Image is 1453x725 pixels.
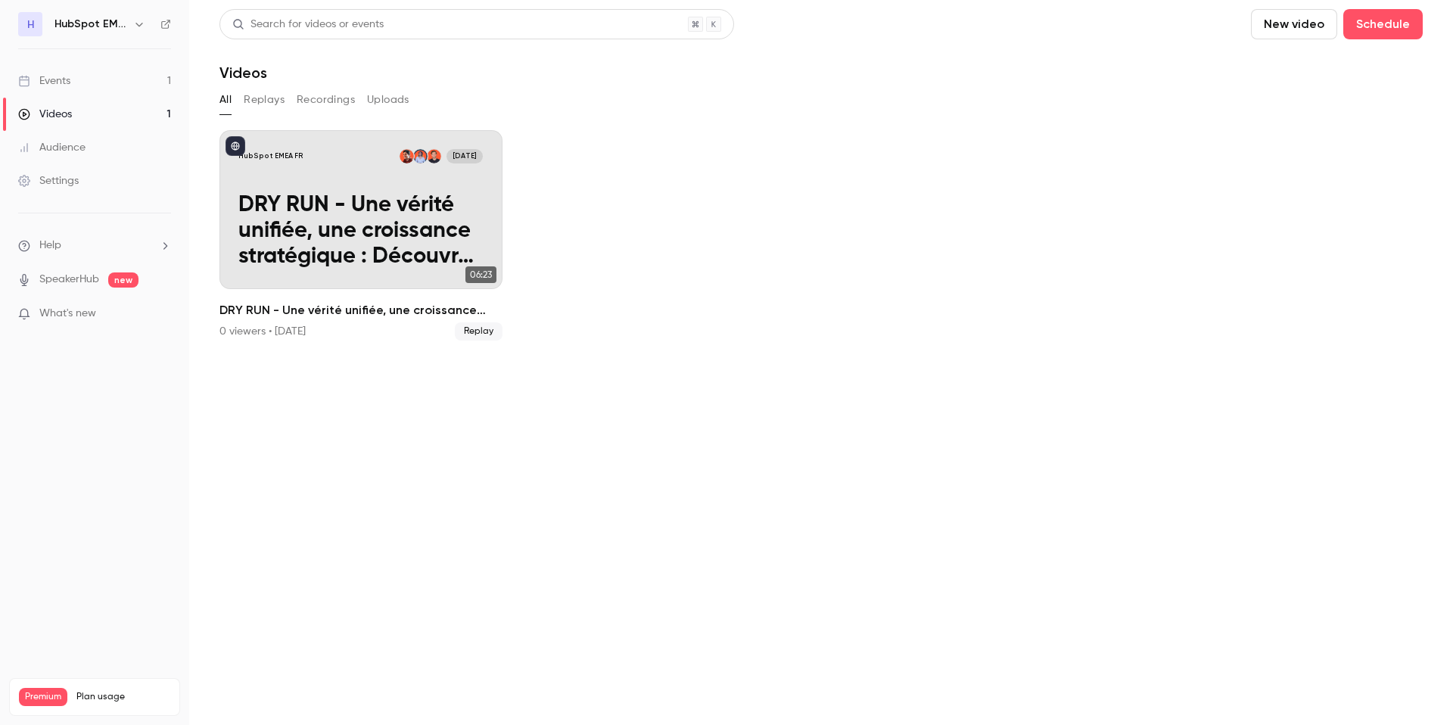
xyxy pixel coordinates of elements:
[219,88,232,112] button: All
[19,688,67,706] span: Premium
[219,324,306,339] div: 0 viewers • [DATE]
[297,88,355,112] button: Recordings
[18,238,171,254] li: help-dropdown-opener
[446,149,483,163] span: [DATE]
[219,130,1423,341] ul: Videos
[27,17,34,33] span: H
[226,136,245,156] button: published
[238,151,303,161] p: HubSpot EMEA FR
[1251,9,1337,39] button: New video
[219,130,502,341] li: DRY RUN - Une vérité unifiée, une croissance stratégique : Découvrez les nouveautés du Spotlight ...
[18,140,86,155] div: Audience
[244,88,285,112] button: Replays
[413,149,428,163] img: Mélanie Bohulu
[219,301,502,319] h2: DRY RUN - Une vérité unifiée, une croissance stratégique : Découvrez les nouveautés du Spotlight ...
[1343,9,1423,39] button: Schedule
[39,306,96,322] span: What's new
[367,88,409,112] button: Uploads
[18,173,79,188] div: Settings
[39,238,61,254] span: Help
[108,272,138,288] span: new
[219,64,267,82] h1: Videos
[427,149,441,163] img: Fabien Rabusseau
[400,149,414,163] img: Enzo Valucci
[465,266,496,283] span: 06:23
[238,193,483,270] p: DRY RUN - Une vérité unifiée, une croissance stratégique : Découvrez les nouveautés du Spotlight ...
[39,272,99,288] a: SpeakerHub
[18,73,70,89] div: Events
[219,130,502,341] a: HubSpot EMEA FRFabien RabusseauMélanie BohuluEnzo Valucci[DATE]DRY RUN - Une vérité unifiée, une ...
[18,107,72,122] div: Videos
[54,17,127,32] h6: HubSpot EMEA FR
[76,691,170,703] span: Plan usage
[455,322,502,341] span: Replay
[219,9,1423,716] section: Videos
[232,17,384,33] div: Search for videos or events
